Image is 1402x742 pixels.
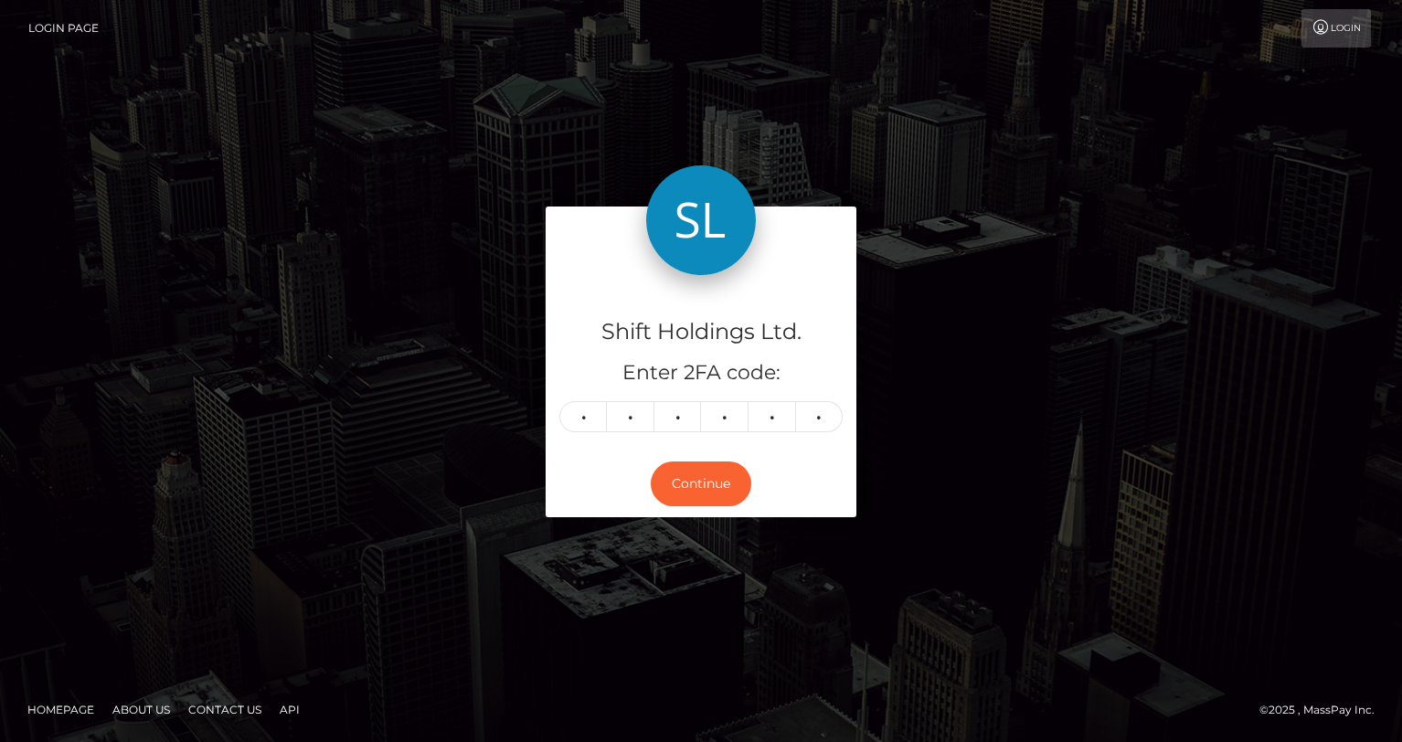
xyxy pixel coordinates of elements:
h4: Shift Holdings Ltd. [559,316,843,348]
a: About Us [105,695,177,724]
a: API [272,695,307,724]
a: Homepage [20,695,101,724]
a: Login [1301,9,1371,48]
img: Shift Holdings Ltd. [646,165,756,275]
h5: Enter 2FA code: [559,359,843,387]
a: Login Page [28,9,99,48]
div: © 2025 , MassPay Inc. [1259,700,1388,720]
a: Contact Us [181,695,269,724]
button: Continue [651,461,751,506]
